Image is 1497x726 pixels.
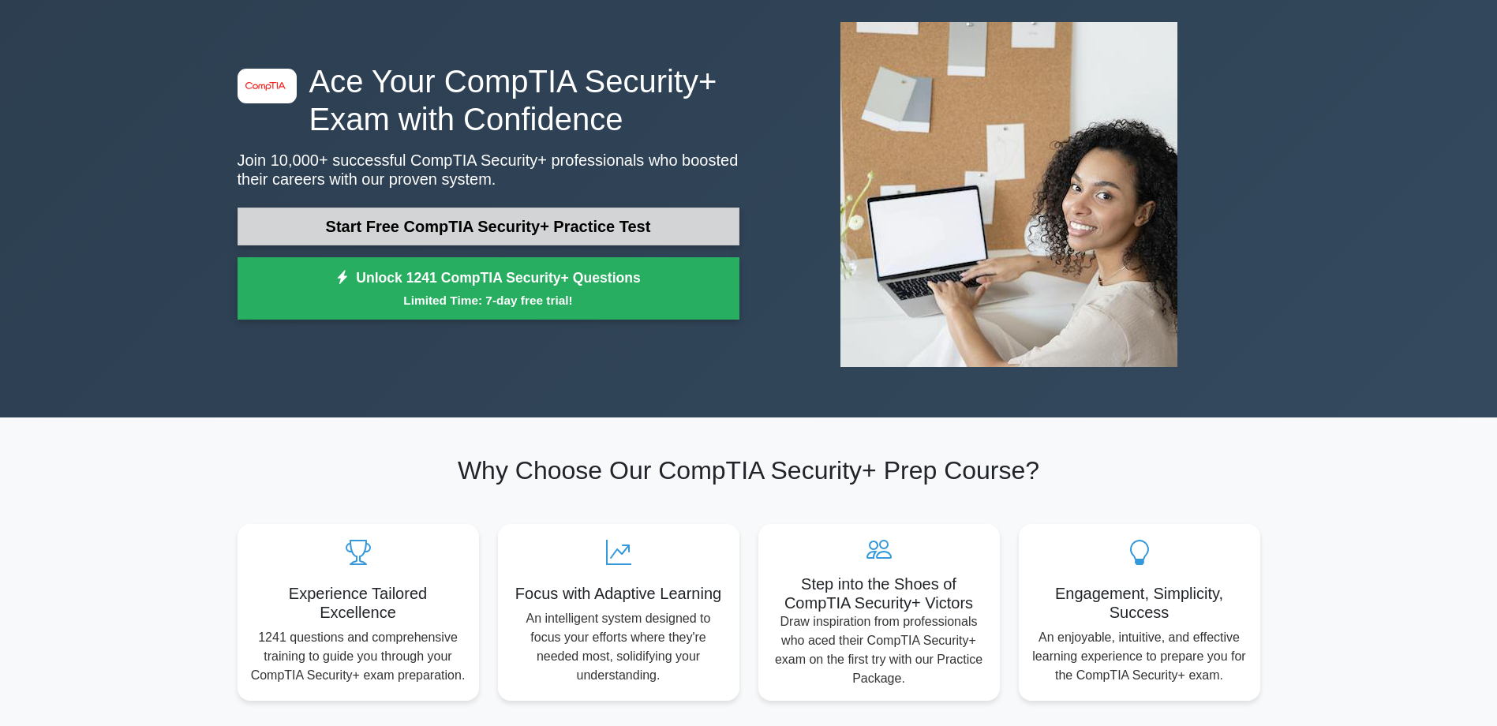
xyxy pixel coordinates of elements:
p: 1241 questions and comprehensive training to guide you through your CompTIA Security+ exam prepar... [250,628,466,685]
h5: Focus with Adaptive Learning [511,584,727,603]
h5: Engagement, Simplicity, Success [1031,584,1248,622]
h5: Experience Tailored Excellence [250,584,466,622]
small: Limited Time: 7-day free trial! [257,291,720,309]
p: An enjoyable, intuitive, and effective learning experience to prepare you for the CompTIA Securit... [1031,628,1248,685]
a: Start Free CompTIA Security+ Practice Test [238,208,739,245]
h5: Step into the Shoes of CompTIA Security+ Victors [771,574,987,612]
p: Join 10,000+ successful CompTIA Security+ professionals who boosted their careers with our proven... [238,151,739,189]
h2: Why Choose Our CompTIA Security+ Prep Course? [238,455,1260,485]
a: Unlock 1241 CompTIA Security+ QuestionsLimited Time: 7-day free trial! [238,257,739,320]
h1: Ace Your CompTIA Security+ Exam with Confidence [238,62,739,138]
p: An intelligent system designed to focus your efforts where they're needed most, solidifying your ... [511,609,727,685]
p: Draw inspiration from professionals who aced their CompTIA Security+ exam on the first try with o... [771,612,987,688]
